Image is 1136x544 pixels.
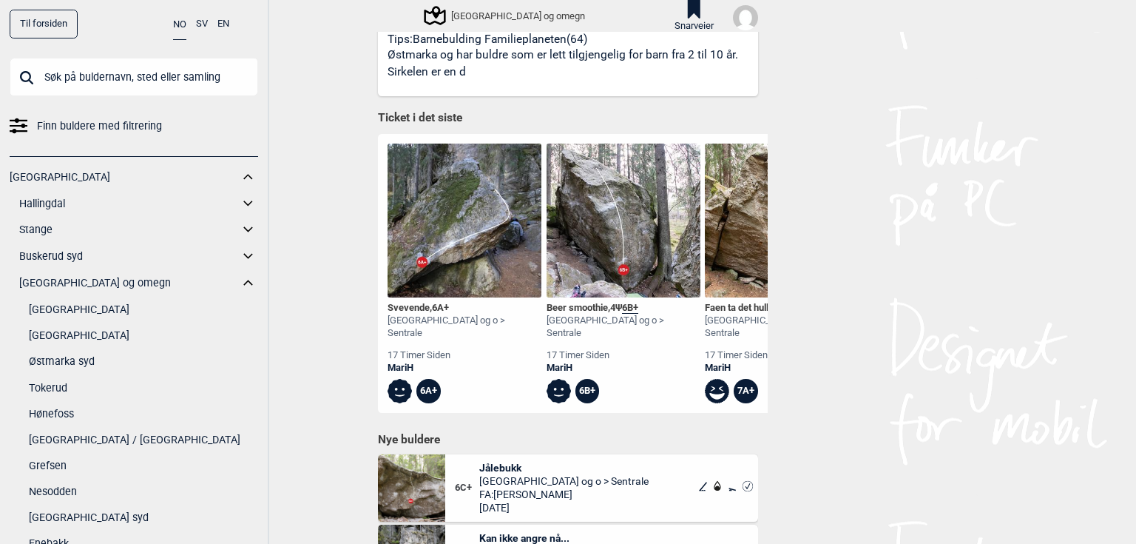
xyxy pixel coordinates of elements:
a: [GEOGRAPHIC_DATA] [29,299,258,320]
div: [GEOGRAPHIC_DATA] og omegn [426,7,585,24]
a: Tips:Barnebulding Familieplaneten(64)Østmarka og har buldre som er lett tilgjengelig for barn fra... [378,22,758,96]
div: [GEOGRAPHIC_DATA] og o > Sentrale [705,315,859,340]
div: Tips: Barnebulding Familieplaneten (64) [388,32,758,96]
div: Beer smoothie , Ψ [547,302,700,315]
a: [GEOGRAPHIC_DATA] syd [29,507,258,528]
div: [GEOGRAPHIC_DATA] og o > Sentrale [388,315,541,340]
div: [GEOGRAPHIC_DATA] og o > Sentrale [547,315,700,340]
a: Tokerud [29,377,258,399]
a: Stange [19,219,239,241]
a: [GEOGRAPHIC_DATA] [10,167,239,188]
div: 7A+ [734,379,758,403]
span: 4 [610,302,615,313]
img: Beer smoothie 200405 [547,144,700,298]
span: 6B+ [622,302,638,314]
input: Søk på buldernavn, sted eller samling [10,58,258,96]
button: EN [217,10,229,38]
a: Buskerud syd [19,246,239,267]
a: MariH [547,362,700,375]
h1: Ticket i det siste [378,110,758,127]
a: MariH [388,362,541,375]
div: 6A+ [416,379,441,403]
span: [GEOGRAPHIC_DATA] og o > Sentrale [479,474,649,488]
a: [GEOGRAPHIC_DATA] / [GEOGRAPHIC_DATA] [29,429,258,451]
div: Faen ta det hullet , Ψ [705,302,859,315]
a: [GEOGRAPHIC_DATA] og omegn [19,272,239,294]
span: 6C+ [455,482,479,494]
span: 6A+ [432,302,449,313]
div: Svevende , [388,302,541,315]
a: Hallingdal [19,193,239,215]
span: [DATE] [479,501,649,514]
div: 17 timer siden [705,349,859,362]
button: NO [173,10,186,40]
a: MariH [705,362,859,375]
img: Svevende 200402 [388,144,541,298]
div: 17 timer siden [547,349,700,362]
a: [GEOGRAPHIC_DATA] [29,325,258,346]
span: Jålebukk [479,461,649,474]
a: Finn buldere med filtrering [10,115,258,137]
span: FA: [PERSON_NAME] [479,488,649,501]
button: SV [196,10,208,38]
img: User fallback1 [733,5,758,30]
img: Jalebukk [378,454,445,522]
img: Faen ta det hullet [705,144,859,298]
a: Til forsiden [10,10,78,38]
a: Hønefoss [29,403,258,425]
a: Østmarka syd [29,351,258,372]
div: 6B+ [575,379,600,403]
h1: Nye buldere [378,432,758,447]
a: Nesodden [29,481,258,503]
a: Grefsen [29,455,258,477]
span: Finn buldere med filtrering [37,115,162,137]
div: Jalebukk6C+Jålebukk[GEOGRAPHIC_DATA] og o > SentraleFA:[PERSON_NAME][DATE] [378,454,758,522]
div: 17 timer siden [388,349,541,362]
p: Østmarka og har buldre som er lett tilgjengelig for barn fra 2 til 10 år. Sirkelen er en d [388,47,754,81]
